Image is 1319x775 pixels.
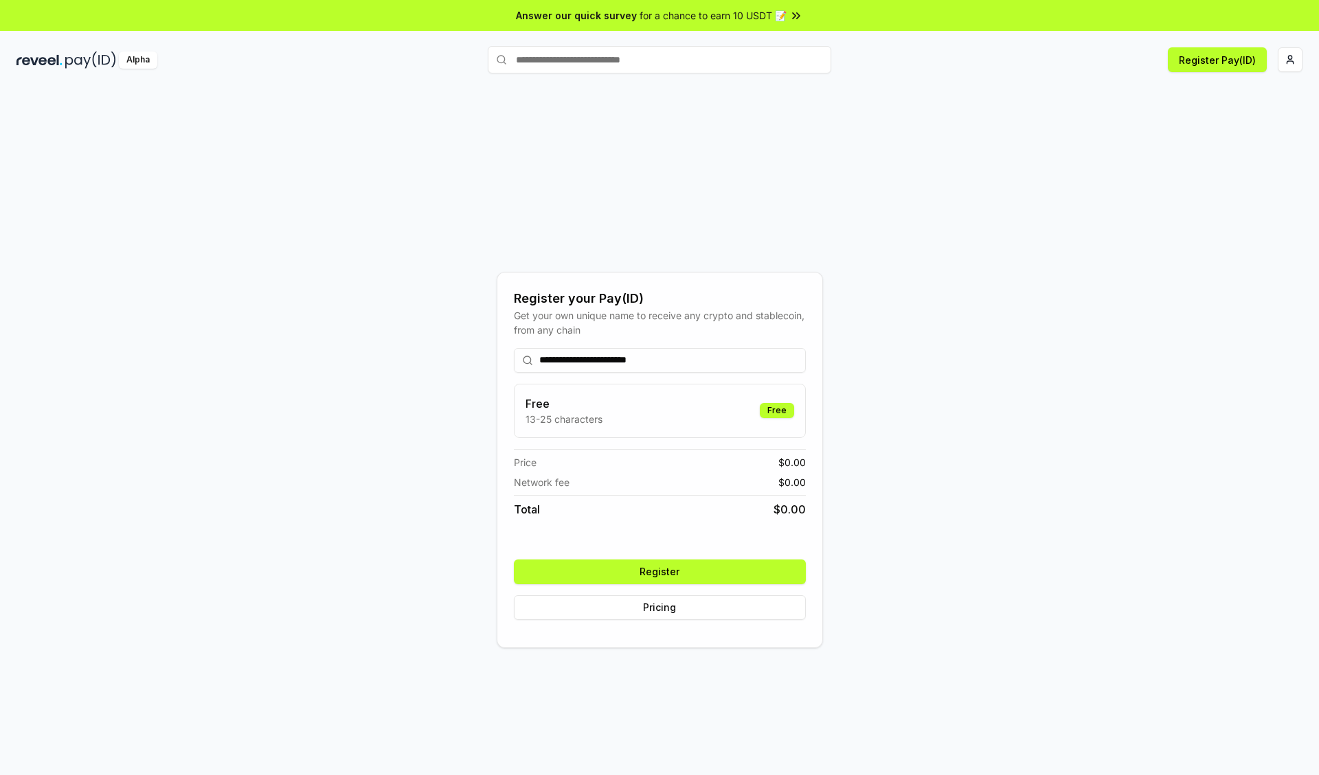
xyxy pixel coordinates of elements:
[774,501,806,518] span: $ 0.00
[760,403,794,418] div: Free
[516,8,637,23] span: Answer our quick survey
[514,595,806,620] button: Pricing
[640,8,787,23] span: for a chance to earn 10 USDT 📝
[526,395,602,412] h3: Free
[514,308,806,337] div: Get your own unique name to receive any crypto and stablecoin, from any chain
[514,475,570,489] span: Network fee
[514,455,537,470] span: Price
[514,289,806,308] div: Register your Pay(ID)
[65,51,116,69] img: pay_id
[1168,47,1267,72] button: Register Pay(ID)
[526,412,602,426] p: 13-25 characters
[778,455,806,470] span: $ 0.00
[514,559,806,584] button: Register
[119,51,157,69] div: Alpha
[514,501,540,518] span: Total
[778,475,806,489] span: $ 0.00
[16,51,63,69] img: reveel_dark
